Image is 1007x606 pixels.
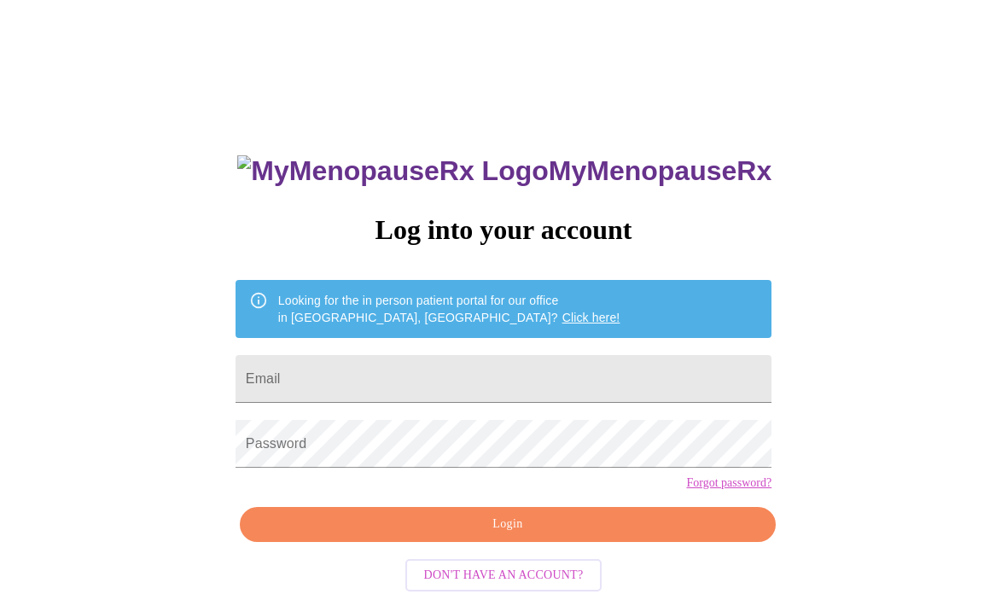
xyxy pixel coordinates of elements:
[237,155,548,187] img: MyMenopauseRx Logo
[401,566,607,580] a: Don't have an account?
[562,311,620,324] a: Click here!
[424,565,584,586] span: Don't have an account?
[278,285,620,333] div: Looking for the in person patient portal for our office in [GEOGRAPHIC_DATA], [GEOGRAPHIC_DATA]?
[686,476,771,490] a: Forgot password?
[236,214,771,246] h3: Log into your account
[405,559,602,592] button: Don't have an account?
[237,155,771,187] h3: MyMenopauseRx
[259,514,756,535] span: Login
[240,507,776,542] button: Login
